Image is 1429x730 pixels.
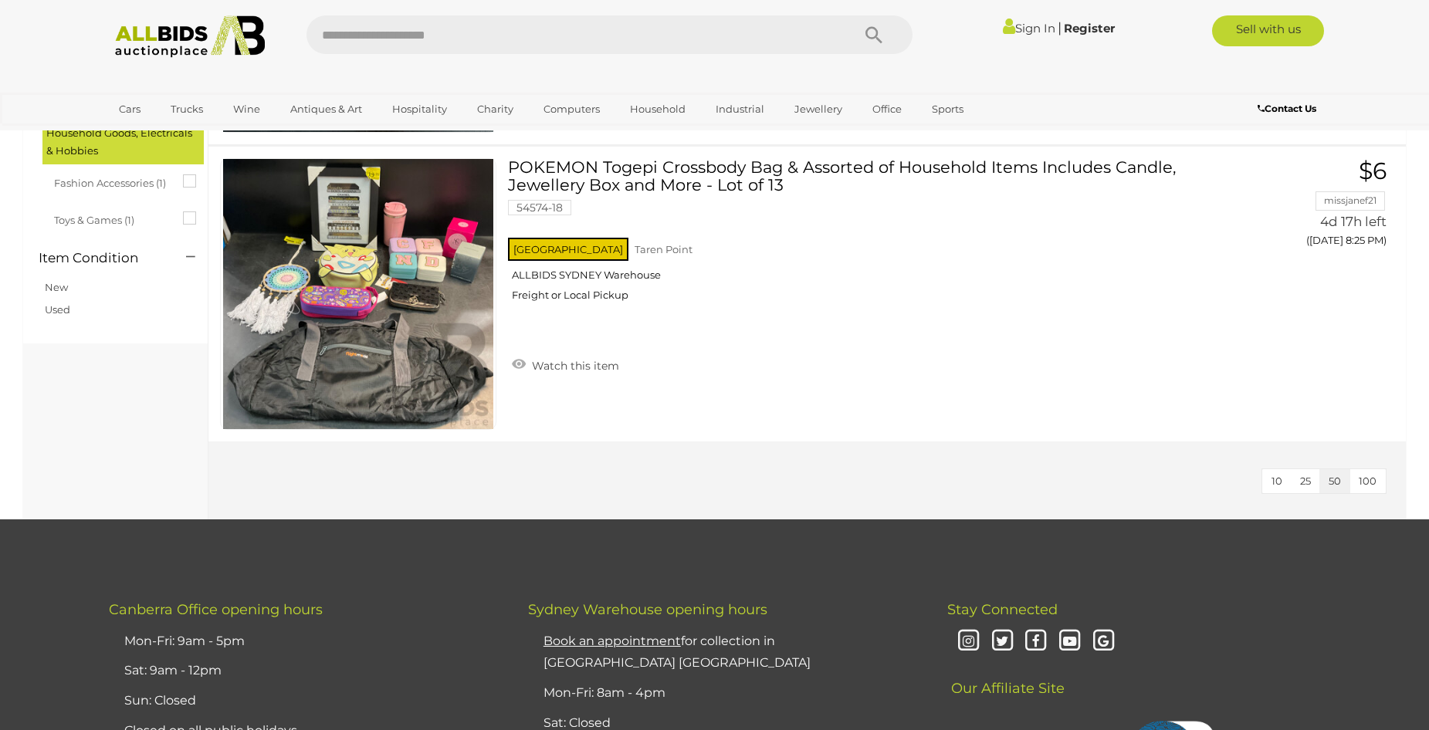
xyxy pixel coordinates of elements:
a: Jewellery [784,96,852,122]
span: 25 [1300,475,1311,487]
i: Instagram [955,628,982,655]
span: Canberra Office opening hours [109,601,323,618]
i: Facebook [1022,628,1049,655]
span: 50 [1329,475,1341,487]
a: Register [1064,21,1115,35]
a: Computers [533,96,610,122]
a: New [45,281,68,293]
span: Our Affiliate Site [947,657,1065,697]
a: Trucks [161,96,213,122]
a: Antiques & Art [280,96,372,122]
span: Watch this item [528,359,619,373]
img: 54574-18a.jpeg [223,159,493,429]
span: | [1058,19,1062,36]
li: Mon-Fri: 8am - 4pm [540,678,909,708]
a: Sports [922,96,974,122]
button: 25 [1291,469,1320,493]
i: Google [1090,628,1117,655]
a: Used [45,303,70,316]
button: Search [835,15,913,54]
span: $6 [1359,157,1387,185]
a: Hospitality [382,96,457,122]
span: Stay Connected [947,601,1058,618]
a: Cars [109,96,151,122]
a: Contact Us [1258,100,1320,117]
span: Toys & Games (1) [54,208,170,229]
a: Sign In [1003,21,1055,35]
button: 50 [1319,469,1350,493]
span: Sydney Warehouse opening hours [528,601,767,618]
a: Watch this item [508,353,623,376]
a: Industrial [706,96,774,122]
i: Twitter [989,628,1016,655]
a: POKEMON Togepi Crossbody Bag & Assorted of Household Items Includes Candle, Jewellery Box and Mor... [520,158,1195,313]
a: [GEOGRAPHIC_DATA] [109,122,239,147]
span: 100 [1359,475,1377,487]
a: Office [862,96,912,122]
a: Charity [467,96,523,122]
a: Household [620,96,696,122]
li: Mon-Fri: 9am - 5pm [120,627,489,657]
li: Sun: Closed [120,686,489,716]
a: Sell with us [1212,15,1324,46]
a: Wine [223,96,270,122]
span: Fashion Accessories (1) [54,171,170,192]
b: Contact Us [1258,103,1316,114]
a: $6 missjanef21 4d 17h left ([DATE] 8:25 PM) [1218,158,1390,255]
a: Book an appointmentfor collection in [GEOGRAPHIC_DATA] [GEOGRAPHIC_DATA] [543,634,811,671]
i: Youtube [1056,628,1083,655]
img: Allbids.com.au [107,15,274,58]
u: Book an appointment [543,634,681,648]
button: 10 [1262,469,1292,493]
li: Sat: 9am - 12pm [120,656,489,686]
div: Household Goods, Electricals & Hobbies [42,120,204,164]
h4: Item Condition [39,251,163,265]
span: 10 [1272,475,1282,487]
button: 100 [1349,469,1386,493]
